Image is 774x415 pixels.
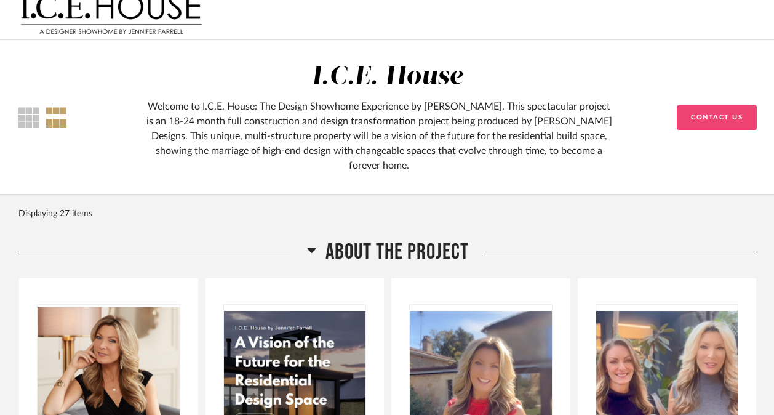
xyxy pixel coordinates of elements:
div: Displaying 27 items [18,207,751,220]
span: ABOUT THE PROJECT [325,239,469,265]
div: Welcome to I.C.E. House: The Design Showhome Experience by [PERSON_NAME]. This spectacular projec... [145,99,613,173]
button: Contact Us [677,105,757,130]
div: I.C.E. House [312,64,463,90]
